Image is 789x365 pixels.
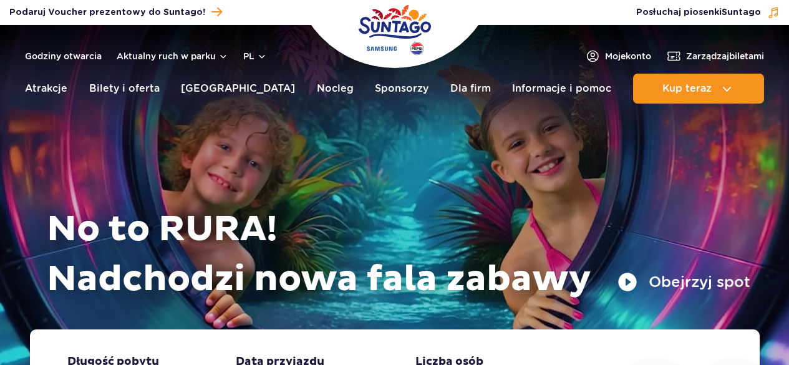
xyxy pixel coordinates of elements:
a: Atrakcje [25,74,67,104]
a: Informacje i pomoc [512,74,611,104]
a: Sponsorzy [375,74,428,104]
button: Obejrzyj spot [617,272,750,292]
span: Suntago [722,8,761,17]
span: Kup teraz [662,83,712,94]
a: [GEOGRAPHIC_DATA] [181,74,295,104]
a: Dla firm [450,74,491,104]
a: Bilety i oferta [89,74,160,104]
span: Moje konto [605,50,651,62]
span: Zarządzaj biletami [686,50,764,62]
button: Aktualny ruch w parku [117,51,228,61]
a: Mojekonto [585,49,651,64]
button: Posłuchaj piosenkiSuntago [636,6,780,19]
a: Podaruj Voucher prezentowy do Suntago! [9,4,222,21]
button: pl [243,50,267,62]
span: Podaruj Voucher prezentowy do Suntago! [9,6,205,19]
button: Kup teraz [633,74,764,104]
a: Nocleg [317,74,354,104]
a: Godziny otwarcia [25,50,102,62]
a: Zarządzajbiletami [666,49,764,64]
span: Posłuchaj piosenki [636,6,761,19]
h1: No to RURA! Nadchodzi nowa fala zabawy [47,205,750,304]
